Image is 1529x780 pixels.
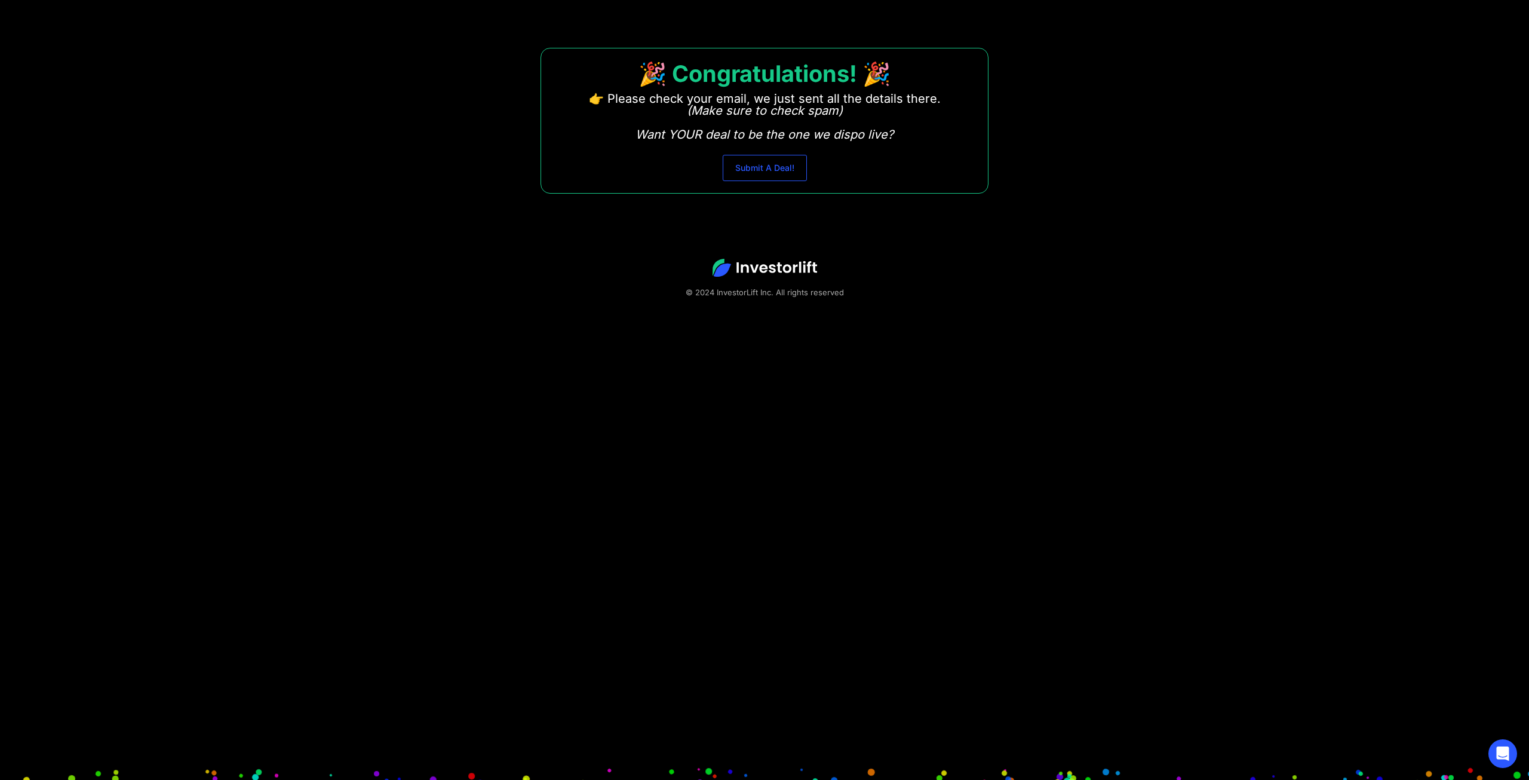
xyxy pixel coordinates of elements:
[723,155,807,181] a: Submit A Deal!
[635,103,894,142] em: (Make sure to check spam) Want YOUR deal to be the one we dispo live?
[42,286,1487,298] div: © 2024 InvestorLift Inc. All rights reserved
[1488,739,1517,768] div: Open Intercom Messenger
[638,60,891,87] strong: 🎉 Congratulations! 🎉
[589,93,941,140] p: 👉 Please check your email, we just sent all the details there. ‍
